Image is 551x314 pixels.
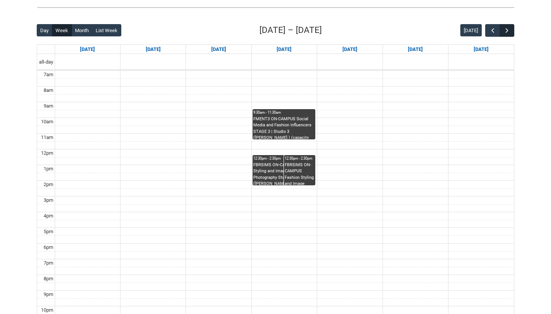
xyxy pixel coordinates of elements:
a: Go to November 2, 2025 [78,45,96,54]
div: 9pm [42,291,55,298]
div: 6pm [42,244,55,251]
div: 8pm [42,275,55,283]
h2: [DATE] – [DATE] [259,24,322,37]
button: Day [37,24,52,36]
button: Week [52,24,72,36]
div: 12:30pm - 2:30pm [285,156,315,161]
button: List Week [92,24,121,36]
div: 12:30pm - 2:30pm [253,156,315,161]
a: Go to November 8, 2025 [472,45,490,54]
div: 9:30am - 11:30am [253,110,315,115]
div: 11am [39,134,55,141]
div: 5pm [42,228,55,235]
a: Go to November 4, 2025 [210,45,228,54]
div: FBRSIMS ON-CAMPUS Fashion Styling and Image Making | Photography Studio ([PERSON_NAME] St.) (capa... [253,162,315,185]
div: 1pm [42,165,55,173]
a: Go to November 5, 2025 [275,45,293,54]
div: 4pm [42,212,55,220]
button: Previous Week [485,24,500,37]
button: Next Week [500,24,514,37]
div: 10pm [39,306,55,314]
a: Go to November 6, 2025 [341,45,359,54]
a: Go to November 3, 2025 [144,45,162,54]
div: 7am [42,71,55,78]
div: FBRSIMS ON-CAMPUS Fashion Styling and Image Making | Studio 3 ([PERSON_NAME] St.) (capacity x30pp... [285,162,315,185]
div: 7pm [42,259,55,267]
img: REDU_GREY_LINE [37,3,514,11]
div: 12pm [39,149,55,157]
div: FMENT3 ON-CAMPUS Social Media and Fashion Influencers STAGE 3 | Studio 3 ([PERSON_NAME].) (capaci... [253,116,315,139]
div: 3pm [42,196,55,204]
div: 10am [39,118,55,126]
button: [DATE] [460,24,482,36]
span: all-day [37,58,55,66]
div: 8am [42,87,55,94]
div: 9am [42,102,55,110]
button: Month [72,24,93,36]
a: Go to November 7, 2025 [406,45,424,54]
div: 2pm [42,181,55,188]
